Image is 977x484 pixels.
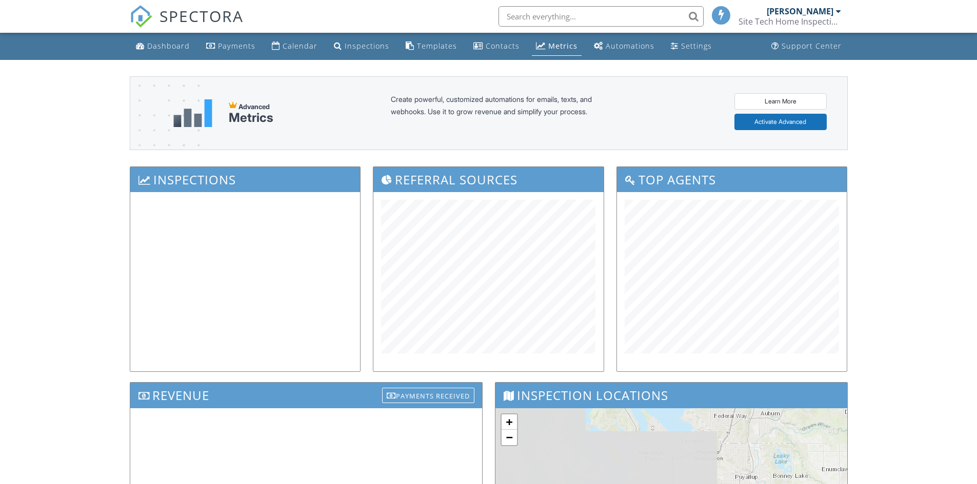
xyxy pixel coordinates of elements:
[739,16,841,27] div: Site Tech Home Inspections
[130,167,361,192] h3: Inspections
[606,41,654,51] div: Automations
[417,41,457,51] div: Templates
[590,37,659,56] a: Automations (Basic)
[283,41,317,51] div: Calendar
[767,6,833,16] div: [PERSON_NAME]
[130,383,482,408] h3: Revenue
[229,111,273,125] div: Metrics
[130,5,152,28] img: The Best Home Inspection Software - Spectora
[130,77,200,190] img: advanced-banner-bg-f6ff0eecfa0ee76150a1dea9fec4b49f333892f74bc19f1b897a312d7a1b2ff3.png
[268,37,322,56] a: Calendar
[345,41,389,51] div: Inspections
[132,37,194,56] a: Dashboard
[499,6,704,27] input: Search everything...
[486,41,520,51] div: Contacts
[495,383,847,408] h3: Inspection Locations
[402,37,461,56] a: Templates
[238,102,270,111] span: Advanced
[147,41,190,51] div: Dashboard
[159,5,244,27] span: SPECTORA
[734,114,827,130] a: Activate Advanced
[330,37,393,56] a: Inspections
[734,93,827,110] a: Learn More
[502,430,517,445] a: Zoom out
[532,37,582,56] a: Metrics
[382,388,474,403] div: Payments Received
[667,37,716,56] a: Settings
[681,41,712,51] div: Settings
[130,14,244,35] a: SPECTORA
[173,99,212,127] img: metrics-aadfce2e17a16c02574e7fc40e4d6b8174baaf19895a402c862ea781aae8ef5b.svg
[469,37,524,56] a: Contacts
[202,37,260,56] a: Payments
[373,167,604,192] h3: Referral Sources
[617,167,847,192] h3: Top Agents
[382,385,474,402] a: Payments Received
[218,41,255,51] div: Payments
[767,37,846,56] a: Support Center
[391,93,616,133] div: Create powerful, customized automations for emails, texts, and webhooks. Use it to grow revenue a...
[502,414,517,430] a: Zoom in
[782,41,842,51] div: Support Center
[548,41,577,51] div: Metrics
